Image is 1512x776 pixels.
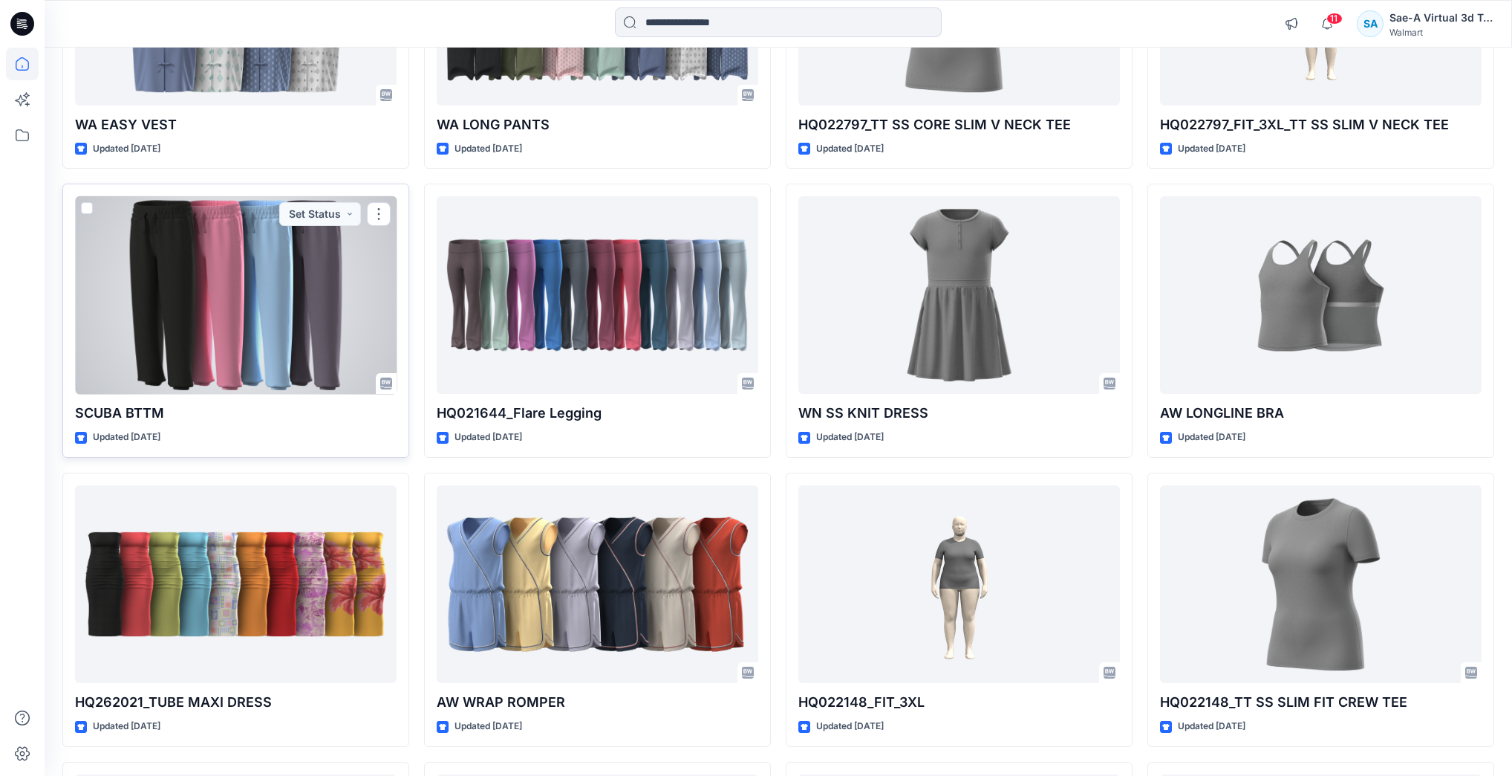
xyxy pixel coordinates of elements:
[454,719,522,734] p: Updated [DATE]
[798,196,1120,394] a: WN SS KNIT DRESS
[75,692,397,713] p: HQ262021_TUBE MAXI DRESS
[816,141,884,157] p: Updated [DATE]
[437,114,758,135] p: WA LONG PANTS
[798,114,1120,135] p: HQ022797_TT SS CORE SLIM V NECK TEE
[454,141,522,157] p: Updated [DATE]
[75,114,397,135] p: WA EASY VEST
[816,719,884,734] p: Updated [DATE]
[1160,196,1482,394] a: AW LONGLINE BRA
[1178,141,1245,157] p: Updated [DATE]
[437,196,758,394] a: HQ021644_Flare Legging
[75,403,397,424] p: SCUBA BTTM
[1160,403,1482,424] p: AW LONGLINE BRA
[93,141,160,157] p: Updated [DATE]
[1357,10,1384,37] div: SA
[75,485,397,683] a: HQ262021_TUBE MAXI DRESS
[798,692,1120,713] p: HQ022148_FIT_3XL
[1389,9,1493,27] div: Sae-A Virtual 3d Team
[1178,430,1245,445] p: Updated [DATE]
[437,692,758,713] p: AW WRAP ROMPER
[437,485,758,683] a: AW WRAP ROMPER
[816,430,884,445] p: Updated [DATE]
[1178,719,1245,734] p: Updated [DATE]
[798,403,1120,424] p: WN SS KNIT DRESS
[75,196,397,394] a: SCUBA BTTM
[93,430,160,445] p: Updated [DATE]
[454,430,522,445] p: Updated [DATE]
[1160,485,1482,683] a: HQ022148_TT SS SLIM FIT CREW TEE
[1160,692,1482,713] p: HQ022148_TT SS SLIM FIT CREW TEE
[93,719,160,734] p: Updated [DATE]
[1326,13,1343,25] span: 11
[1160,114,1482,135] p: HQ022797_FIT_3XL_TT SS SLIM V NECK TEE
[437,403,758,424] p: HQ021644_Flare Legging
[1389,27,1493,38] div: Walmart
[798,485,1120,683] a: HQ022148_FIT_3XL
